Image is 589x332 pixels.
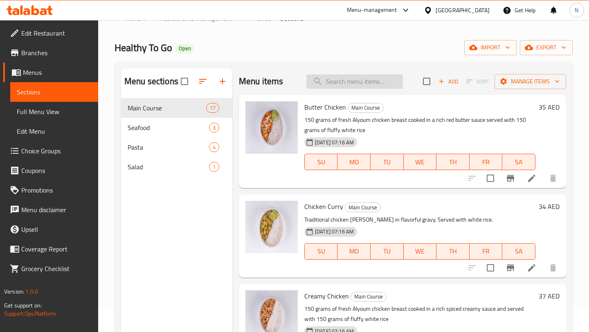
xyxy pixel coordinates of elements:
[351,292,387,302] div: Main Course
[482,259,499,276] span: Select to update
[539,201,560,212] h6: 34 AED
[17,87,92,97] span: Sections
[341,156,367,168] span: MO
[128,123,209,132] span: Seafood
[144,13,147,23] li: /
[374,245,400,257] span: TU
[3,141,98,161] a: Choice Groups
[308,156,334,168] span: SU
[252,13,271,23] span: Menus
[245,101,298,154] img: Butter Chicken
[501,168,520,188] button: Branch-specific-item
[115,13,141,23] a: Home
[280,13,303,23] span: Sections
[3,161,98,180] a: Coupons
[473,245,499,257] span: FR
[206,103,219,113] div: items
[374,156,400,168] span: TU
[435,75,461,88] button: Add
[21,166,92,175] span: Coupons
[404,243,437,260] button: WE
[10,102,98,121] a: Full Menu View
[17,107,92,117] span: Full Menu View
[121,95,232,180] nav: Menu sections
[193,72,213,91] span: Sort sections
[304,290,349,302] span: Creamy Chicken
[3,200,98,220] a: Menu disclaimer
[23,67,92,77] span: Menus
[527,263,537,273] a: Edit menu item
[407,156,434,168] span: WE
[21,244,92,254] span: Coverage Report
[3,43,98,63] a: Branches
[437,77,459,86] span: Add
[506,245,532,257] span: SA
[10,121,98,141] a: Edit Menu
[306,74,403,89] input: search
[436,243,470,260] button: TH
[242,13,271,24] a: Menus
[213,72,232,91] button: Add section
[3,220,98,239] a: Upsell
[440,245,466,257] span: TH
[10,82,98,102] a: Sections
[436,6,490,15] div: [GEOGRAPHIC_DATA]
[21,28,92,38] span: Edit Restaurant
[150,13,233,24] a: Restaurants management
[501,258,520,278] button: Branch-specific-item
[471,43,510,53] span: import
[236,13,239,23] li: /
[543,168,563,188] button: delete
[21,48,92,58] span: Branches
[543,258,563,278] button: delete
[461,75,495,88] span: Select section first
[115,38,172,57] span: Healthy To Go
[121,157,232,177] div: Salad1
[526,43,566,53] span: export
[17,126,92,136] span: Edit Menu
[3,180,98,200] a: Promotions
[160,13,233,23] span: Restaurants management
[175,44,194,54] div: Open
[21,224,92,234] span: Upsell
[121,98,232,118] div: Main Course17
[495,74,566,89] button: Manage items
[337,154,371,170] button: MO
[506,156,532,168] span: SA
[539,290,560,302] h6: 37 AED
[371,154,404,170] button: TU
[21,185,92,195] span: Promotions
[371,243,404,260] button: TU
[348,103,384,113] div: Main Course
[308,245,334,257] span: SU
[245,201,298,253] img: Chicken Curry
[3,63,98,82] a: Menus
[128,142,209,152] div: Pasta
[527,173,537,183] a: Edit menu item
[304,215,535,225] p: Traditional chicken [PERSON_NAME] in flavorful gravy. Served with white rice.
[175,45,194,52] span: Open
[121,137,232,157] div: Pasta4
[304,304,535,324] p: 150 grams of fresh Alyoum chicken breast cooked in a rich spiced creamy sauce and served with 150...
[539,101,560,113] h6: 35 AED
[418,73,435,90] span: Select section
[207,104,219,112] span: 17
[21,146,92,156] span: Choice Groups
[473,156,499,168] span: FR
[4,286,24,297] span: Version:
[209,124,219,132] span: 3
[3,239,98,259] a: Coverage Report
[3,259,98,278] a: Grocery Checklist
[176,73,193,90] span: Select all sections
[209,162,219,172] div: items
[21,264,92,274] span: Grocery Checklist
[209,163,219,171] span: 1
[21,205,92,215] span: Menu disclaimer
[209,144,219,151] span: 4
[435,75,461,88] span: Add item
[345,202,381,212] div: Main Course
[337,243,371,260] button: MO
[128,103,206,113] span: Main Course
[501,76,560,87] span: Manage items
